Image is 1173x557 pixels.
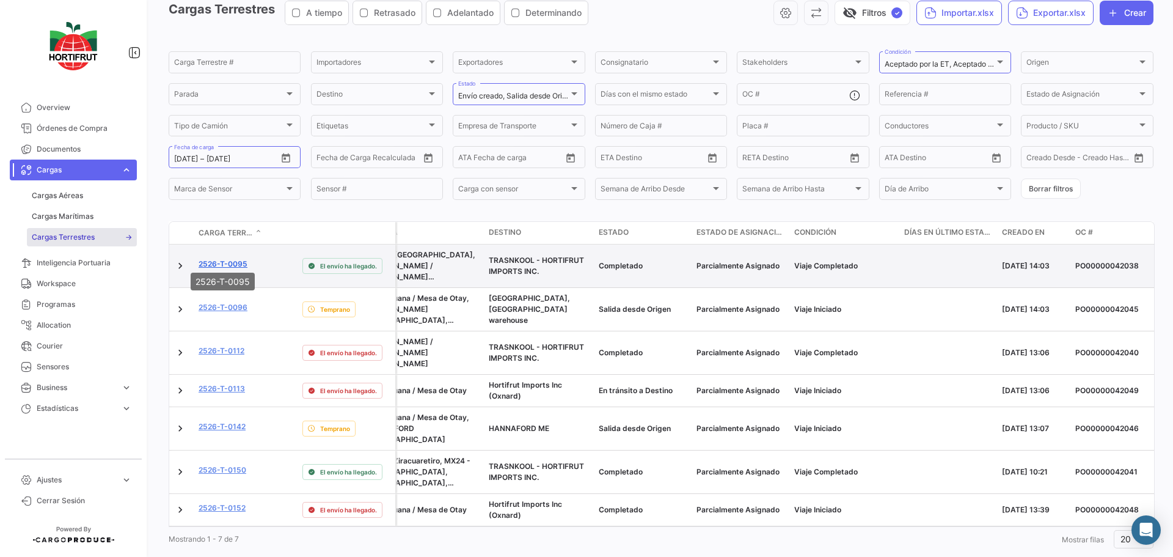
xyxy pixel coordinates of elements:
span: Mostrar filas [1062,535,1104,544]
input: Hasta [206,155,255,163]
datatable-header-cell: Condición [789,222,899,244]
span: Cargas [37,164,116,175]
input: ATD Desde [458,155,497,163]
input: Desde [174,155,198,163]
button: Open calendar [419,149,437,167]
button: Open calendar [703,149,722,167]
a: 2526-T-0113 [199,383,245,394]
span: Allocation [37,320,132,331]
a: Courier [10,336,137,356]
input: Desde [316,155,338,163]
div: Parcialmente Asignado [696,467,784,478]
span: Condición [794,227,836,238]
datatable-header-cell: Días en último estado [899,222,997,244]
span: Completado [599,348,643,357]
span: Semana de Arribo Hasta [742,186,852,195]
div: TIJ - Tijuana / Mesa de Otay, HANNAFORD [GEOGRAPHIC_DATA] [367,412,479,445]
span: Estadísticas [37,403,116,414]
span: Destino [316,92,426,100]
a: 2526-T-0096 [199,302,247,313]
span: Sensores [37,361,132,372]
span: Salida desde Origen [599,424,671,433]
span: Estado de Asignación [1026,92,1136,100]
span: A tiempo [306,7,342,19]
input: ATD Hasta [505,155,554,163]
div: Viaje Iniciado [794,304,894,315]
button: A tiempo [285,1,348,24]
span: Estado [599,227,629,238]
input: Hasta [631,155,680,163]
span: expand_more [121,403,132,414]
span: 20 [1120,534,1131,544]
a: Cargas Terrestres [27,228,137,246]
span: Tipo de Camión [174,124,284,132]
a: Expand/Collapse Row [174,466,186,478]
a: Expand/Collapse Row [174,422,186,435]
button: Open calendar [561,149,580,167]
div: Viaje Completado [794,467,894,478]
span: Temprano [320,424,350,433]
input: Hasta [347,155,396,163]
span: Cargas Terrestres [32,232,95,243]
div: Abrir Intercom Messenger [1131,515,1161,545]
a: Cargas Marítimas [27,207,137,226]
div: Viaje Completado [794,260,894,271]
span: Empresa de Transporte [458,124,568,132]
div: [DATE] 13:07 [1002,423,1065,434]
span: OC # [1075,227,1093,238]
datatable-header-cell: Póliza [267,228,298,238]
button: Open calendar [987,149,1006,167]
div: [DATE] 13:06 [1002,385,1065,396]
a: 2526-T-0142 [199,421,246,432]
button: Adelantado [426,1,500,24]
div: MX13 - [GEOGRAPHIC_DATA], [PERSON_NAME] / [PERSON_NAME][GEOGRAPHIC_DATA][PERSON_NAME] [367,249,479,282]
span: Hortifrut Imports Inc (Oxnard) [489,380,562,400]
span: Cargas Marítimas [32,211,93,222]
div: [DATE] 14:03 [1002,260,1065,271]
span: Programas [37,299,132,310]
input: Desde [742,155,764,163]
a: 2526-T-0095 [199,259,247,270]
span: Retrasado [374,7,415,19]
span: visibility_off [842,6,857,20]
div: Parcialmente Asignado [696,304,784,315]
span: expand_more [121,164,132,175]
span: Stakeholders [742,60,852,68]
input: Creado Hasta [1081,155,1130,163]
a: Inteligencia Portuaria [10,253,137,273]
button: Crear [1100,1,1153,25]
input: ATA Hasta [930,155,979,163]
div: Viaje Iniciado [794,385,894,396]
h3: Cargas Terrestres [169,1,592,25]
a: Sensores [10,356,137,377]
div: Viaje Completado [794,347,894,358]
span: Conductores [885,124,995,132]
span: El envío ha llegado. [320,386,377,396]
span: Carga Terrestre # [199,227,255,238]
datatable-header-cell: Estado de Envio [298,228,395,238]
div: Parcialmente Asignado [696,385,784,396]
button: Open calendar [846,149,864,167]
a: Programas [10,294,137,315]
a: Expand/Collapse Row [174,347,186,359]
span: Completado [599,505,643,514]
span: Días en último estado [904,227,992,238]
button: Retrasado [353,1,422,24]
img: logo-hortifrut.svg [43,15,104,78]
span: Importadores [316,60,426,68]
span: Business [37,382,116,393]
span: Carga con sensor [458,186,568,195]
span: expand_more [121,382,132,393]
div: [DATE] 13:06 [1002,347,1065,358]
a: 2526-T-0150 [199,465,246,476]
span: El envío ha llegado. [320,348,377,358]
span: HANNAFORD ME [489,424,549,433]
span: Producto / SKU [1026,124,1136,132]
button: Borrar filtros [1021,179,1081,199]
span: El envío ha llegado. [320,261,377,271]
a: Expand/Collapse Row [174,260,186,272]
span: Destino [489,227,521,238]
button: Determinando [505,1,588,24]
span: Días con el mismo estado [601,92,711,100]
span: Parada [174,92,284,100]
